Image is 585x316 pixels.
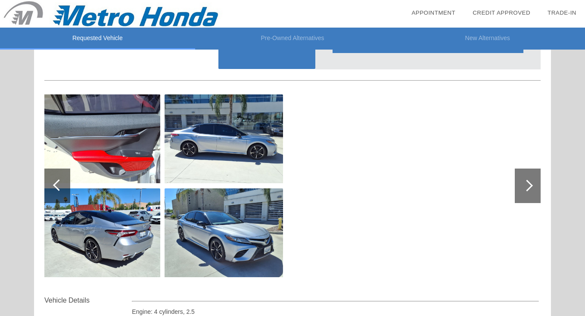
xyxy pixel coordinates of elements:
[44,295,132,306] div: Vehicle Details
[473,9,530,16] a: Credit Approved
[195,28,390,50] li: Pre-Owned Alternatives
[42,94,160,183] img: 26c316929c2b07967f55f84a8ef65b52.jpg
[548,9,576,16] a: Trade-In
[165,94,283,183] img: dcb37f4f8b147a161d2e069e65b9bdaa.jpg
[44,55,541,69] div: Quoted on [DATE] 4:23:40 PM
[42,188,160,277] img: 6e697699fe6f9f270c6a14db0613b074.jpg
[411,9,455,16] a: Appointment
[165,188,283,277] img: 7ca054d6a686f492465e7cd696a36c9a.jpg
[390,28,585,50] li: New Alternatives
[132,307,539,316] div: Engine: 4 cylinders, 2.5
